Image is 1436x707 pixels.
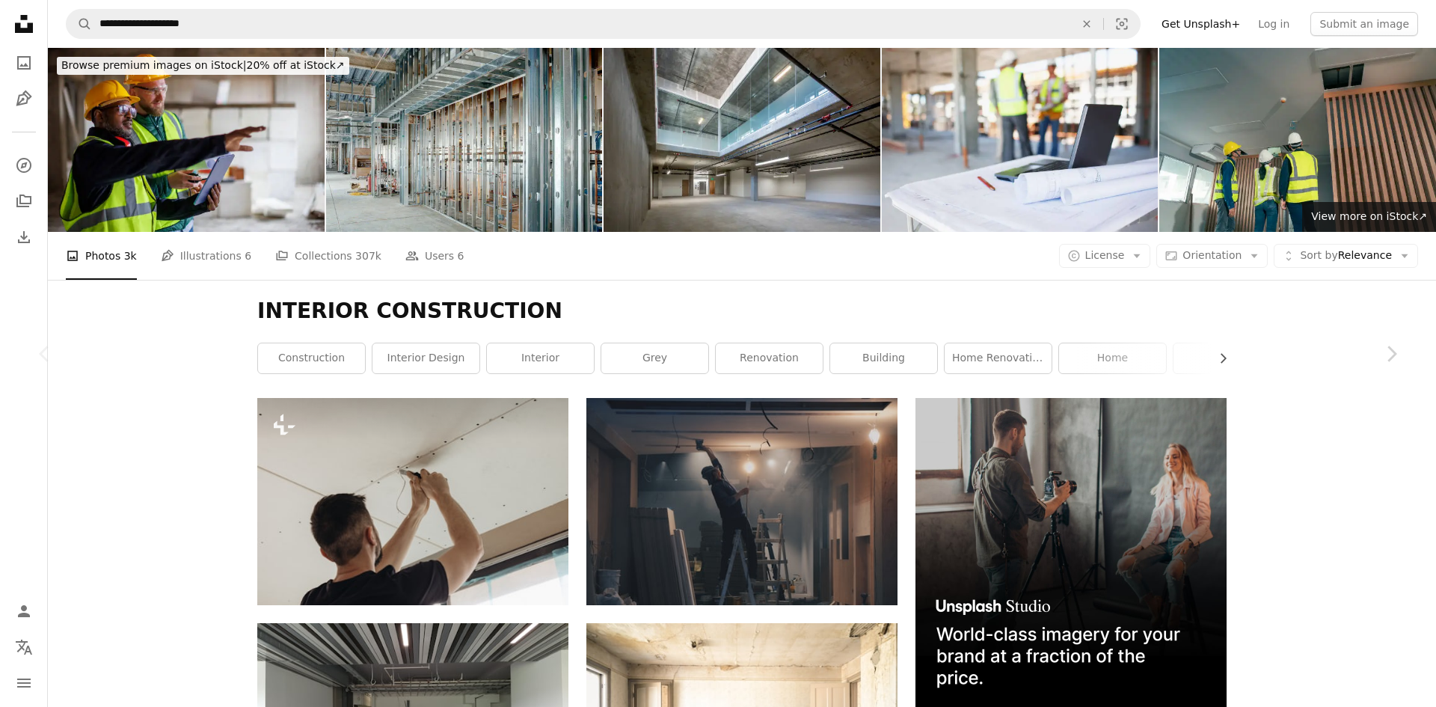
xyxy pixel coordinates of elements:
a: construction [258,343,365,373]
button: Menu [9,668,39,698]
span: Relevance [1300,248,1392,263]
span: View more on iStock ↗ [1311,210,1427,222]
span: Orientation [1182,249,1242,261]
a: Browse premium images on iStock|20% off at iStock↗ [48,48,358,84]
a: renovation [716,343,823,373]
a: interior design [372,343,479,373]
a: View more on iStock↗ [1302,202,1436,232]
a: floor [1173,343,1280,373]
form: Find visuals sitewide [66,9,1141,39]
a: Illustrations [9,84,39,114]
a: building [830,343,937,373]
button: Orientation [1156,244,1268,268]
img: Architects using digital tablet and discussing at the construction site [48,48,325,232]
button: Submit an image [1310,12,1418,36]
a: interior [487,343,594,373]
img: man on white ladder [586,398,897,605]
a: Photos [9,48,39,78]
a: Next [1346,282,1436,426]
button: License [1059,244,1151,268]
a: home [1059,343,1166,373]
button: Clear [1070,10,1103,38]
button: Language [9,632,39,662]
h1: INTERIOR CONSTRUCTION [257,298,1227,325]
button: scroll list to the right [1209,343,1227,373]
span: License [1085,249,1125,261]
a: grey [601,343,708,373]
img: Empty Retail Space with Skylight [604,48,880,232]
a: Log in [1249,12,1298,36]
a: Users 6 [405,232,464,280]
a: Explore [9,150,39,180]
a: Log in / Sign up [9,596,39,626]
img: Interior wall steel stud construction [326,48,603,232]
span: Sort by [1300,249,1337,261]
span: 6 [245,248,251,264]
img: Construction workers behind blueprints and laptop on construction site [882,48,1159,232]
span: 307k [355,248,381,264]
button: Search Unsplash [67,10,92,38]
a: Get Unsplash+ [1153,12,1249,36]
img: a man working on a ceiling in a room [257,398,568,605]
a: Download History [9,222,39,252]
button: Sort byRelevance [1274,244,1418,268]
a: a man working on a ceiling in a room [257,495,568,508]
a: home renovation work [945,343,1052,373]
img: Engineer and architect working discussion plan in construction process interior with augmented re... [1159,48,1436,232]
div: 20% off at iStock ↗ [57,57,349,75]
a: man on white ladder [586,495,897,508]
button: Visual search [1104,10,1140,38]
span: 6 [458,248,464,264]
span: Browse premium images on iStock | [61,59,246,71]
a: Collections [9,186,39,216]
a: Collections 307k [275,232,381,280]
a: Illustrations 6 [161,232,251,280]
